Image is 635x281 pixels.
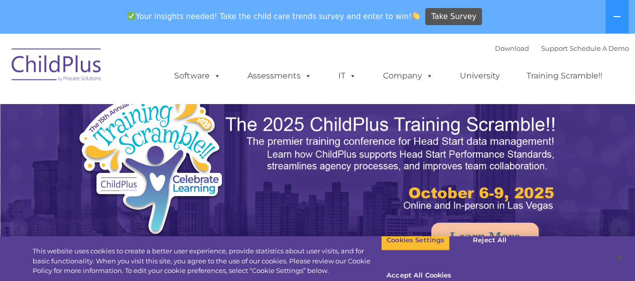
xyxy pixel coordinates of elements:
[570,44,629,52] a: Schedule A Demo
[495,44,629,52] font: |
[328,66,366,86] a: IT
[7,41,107,91] img: ChildPlus by Procare Solutions
[140,108,182,115] span: Phone number
[33,246,381,276] div: This website uses cookies to create a better user experience, provide statistics about user visit...
[128,12,135,20] img: ✅
[140,66,170,74] span: Last name
[495,44,529,52] a: Download
[517,66,612,86] a: Training Scramble!!
[123,7,424,26] span: Your insights needed! Take the child care trends survey and enter to win!
[541,44,568,52] a: Support
[164,66,231,86] a: Software
[431,8,476,26] span: Take Survey
[412,12,420,20] img: 👏
[458,230,521,251] button: Reject All
[450,66,510,86] a: University
[237,66,322,86] a: Assessments
[431,223,539,251] a: Learn More
[381,230,450,251] button: Cookies Settings
[373,66,443,86] a: Company
[608,247,630,269] button: Close
[425,8,482,26] a: Take Survey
